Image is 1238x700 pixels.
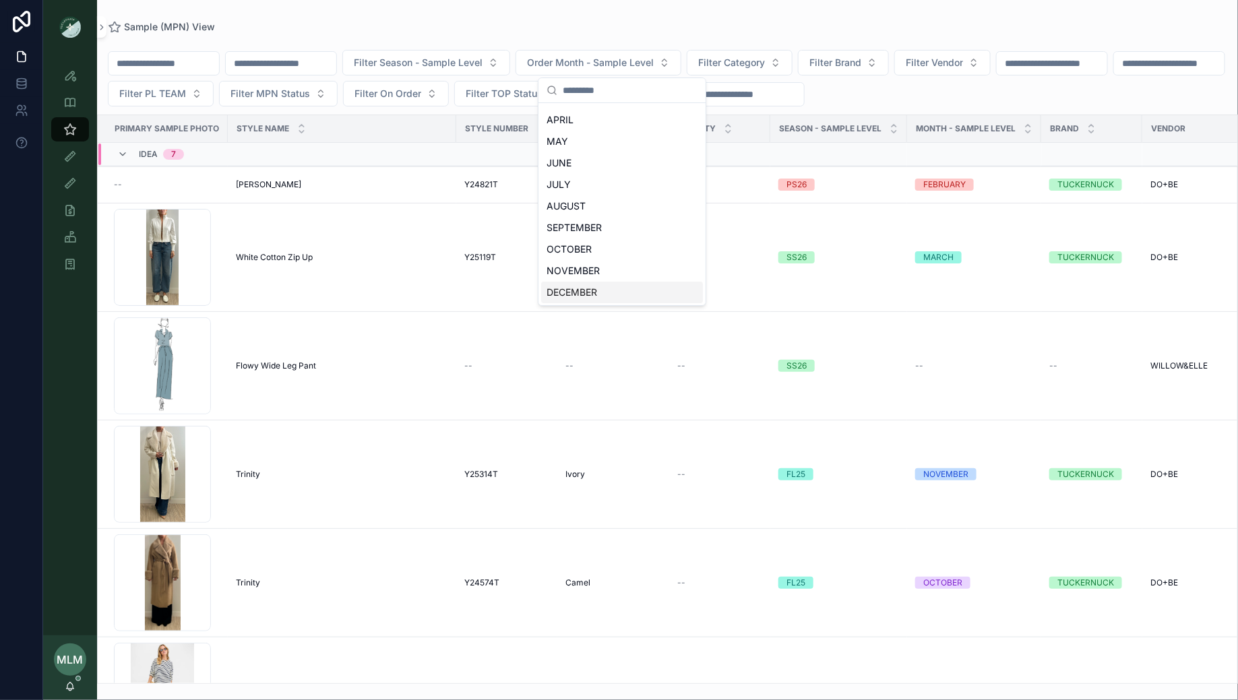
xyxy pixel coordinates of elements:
[464,179,498,190] span: Y24821T
[923,577,962,589] div: OCTOBER
[219,81,338,106] button: Select Button
[354,56,483,69] span: Filter Season - Sample Level
[565,469,585,480] span: Ivory
[527,56,654,69] span: Order Month - Sample Level
[464,469,549,480] a: Y25314T
[779,123,881,134] span: Season - Sample Level
[916,123,1016,134] span: MONTH - SAMPLE LEVEL
[915,179,1033,191] a: FEBRUARY
[230,87,310,100] span: Filter MPN Status
[1049,468,1134,480] a: TUCKERNUCK
[236,252,448,263] a: White Cotton Zip Up
[114,179,122,190] span: --
[565,469,661,480] a: Ivory
[236,179,448,190] a: [PERSON_NAME]
[236,360,448,371] a: Flowy Wide Leg Pant
[466,87,543,100] span: Filter TOP Status
[1150,360,1208,371] span: WILLOW&ELLE
[786,360,807,372] div: SS26
[541,282,703,303] div: DECEMBER
[1057,179,1114,191] div: TUCKERNUCK
[236,252,313,263] span: White Cotton Zip Up
[541,174,703,195] div: JULY
[1049,360,1134,371] a: --
[139,149,158,160] span: Idea
[464,577,549,588] a: Y24574T
[236,469,448,480] a: Trinity
[906,56,963,69] span: Filter Vendor
[923,179,966,191] div: FEBRUARY
[108,20,215,34] a: Sample (MPN) View
[687,50,793,75] button: Select Button
[677,469,762,480] a: --
[465,123,528,134] span: Style Number
[354,87,421,100] span: Filter On Order
[1050,123,1079,134] span: Brand
[343,81,449,106] button: Select Button
[464,252,549,263] a: Y25119T
[1150,252,1178,263] span: DO+BE
[786,577,805,589] div: FL25
[778,468,899,480] a: FL25
[171,149,176,160] div: 7
[59,16,81,38] img: App logo
[464,360,549,371] a: --
[565,360,661,371] a: --
[541,260,703,282] div: NOVEMBER
[541,238,703,260] div: OCTOBER
[464,179,549,190] a: Y24821T
[565,360,574,371] span: --
[464,469,498,480] span: Y25314T
[1151,123,1185,134] span: Vendor
[114,179,220,190] a: --
[538,103,706,305] div: Suggestions
[541,152,703,174] div: JUNE
[894,50,991,75] button: Select Button
[698,56,765,69] span: Filter Category
[1150,179,1178,190] span: DO+BE
[778,360,899,372] a: SS26
[236,469,260,480] span: Trinity
[1057,577,1114,589] div: TUCKERNUCK
[236,577,448,588] a: Trinity
[1049,251,1134,263] a: TUCKERNUCK
[464,360,472,371] span: --
[57,651,84,668] span: MLM
[1057,251,1114,263] div: TUCKERNUCK
[923,468,968,480] div: NOVEMBER
[809,56,861,69] span: Filter Brand
[565,577,661,588] a: Camel
[677,179,762,190] a: --
[915,577,1033,589] a: OCTOBER
[119,87,186,100] span: Filter PL TEAM
[1150,577,1178,588] span: DO+BE
[464,252,496,263] span: Y25119T
[677,252,762,263] a: --
[1057,468,1114,480] div: TUCKERNUCK
[115,123,219,134] span: PRIMARY SAMPLE PHOTO
[1150,469,1178,480] span: DO+BE
[516,50,681,75] button: Select Button
[236,577,260,588] span: Trinity
[108,81,214,106] button: Select Button
[778,577,899,589] a: FL25
[1049,577,1134,589] a: TUCKERNUCK
[915,360,923,371] span: --
[677,360,762,371] a: --
[541,131,703,152] div: MAY
[778,179,899,191] a: PS26
[915,360,1033,371] a: --
[454,81,570,106] button: Select Button
[915,468,1033,480] a: NOVEMBER
[798,50,889,75] button: Select Button
[786,251,807,263] div: SS26
[677,577,685,588] span: --
[677,577,762,588] a: --
[342,50,510,75] button: Select Button
[565,577,590,588] span: Camel
[778,251,899,263] a: SS26
[677,469,685,480] span: --
[541,195,703,217] div: AUGUST
[237,123,289,134] span: Style Name
[923,251,954,263] div: MARCH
